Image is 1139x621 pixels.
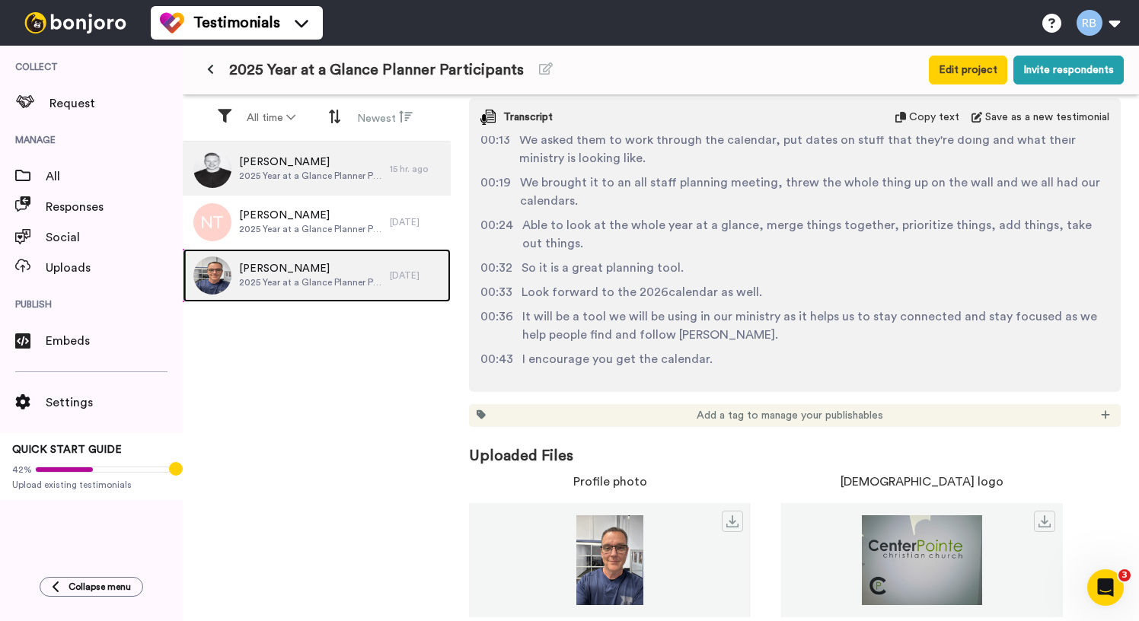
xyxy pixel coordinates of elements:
[480,259,512,277] span: 00:32
[469,427,1121,467] span: Uploaded Files
[519,131,1109,167] span: We asked them to work through the calendar, put dates on stuff that they're doing and what their ...
[169,462,183,476] div: Tooltip anchor
[239,154,382,170] span: [PERSON_NAME]
[183,142,451,196] a: [PERSON_NAME]2025 Year at a Glance Planner Participants15 hr. ago
[160,11,184,35] img: tm-color.svg
[183,249,451,302] a: [PERSON_NAME]2025 Year at a Glance Planner Participants[DATE]
[985,110,1109,125] span: Save as a new testimonial
[480,174,511,210] span: 00:19
[193,150,231,188] img: 30d81df3-3a0d-488c-8ab6-9c125e3f0930.jpeg
[522,216,1109,253] span: Able to look at the whole year at a glance, merge things together, prioritize things, add things,...
[781,515,1063,605] img: af85ad9a-0170-4792-974f-fa588db303f2.jpeg
[183,196,451,249] a: [PERSON_NAME]2025 Year at a Glance Planner Participants[DATE]
[480,283,512,301] span: 00:33
[522,307,1109,344] span: It will be a tool we will be using in our ministry as it helps us to stay connected and stay focu...
[239,170,382,182] span: 2025 Year at a Glance Planner Participants
[49,94,183,113] span: Request
[480,110,496,125] img: transcript.svg
[522,283,762,301] span: Look forward to the 2026calendar as well.
[46,393,183,412] span: Settings
[46,228,183,247] span: Social
[12,479,171,491] span: Upload existing testimonials
[12,463,32,476] span: 42%
[520,174,1109,210] span: We brought it to an all staff planning meeting, threw the whole thing up on the wall and we all h...
[390,163,443,175] div: 15 hr. ago
[239,208,382,223] span: [PERSON_NAME]
[238,104,305,132] button: All time
[193,256,231,295] img: 3cc7376e-d542-4cfc-bc8e-f1f863429ac9.jpeg
[69,581,131,593] span: Collapse menu
[909,110,959,125] span: Copy text
[480,216,513,253] span: 00:24
[573,473,647,491] span: Profile photo
[469,515,751,605] img: 3cc7376e-d542-4cfc-bc8e-f1f863429ac9.jpeg
[1013,56,1124,84] button: Invite respondents
[929,56,1007,84] button: Edit project
[841,473,1003,491] span: [DEMOGRAPHIC_DATA] logo
[40,577,143,597] button: Collapse menu
[12,444,122,455] span: QUICK START GUIDE
[522,350,713,368] span: I encourage you get the calendar.
[348,103,422,132] button: Newest
[46,259,183,277] span: Uploads
[229,59,524,81] span: 2025 Year at a Glance Planner Participants
[1118,569,1131,581] span: 3
[1087,569,1124,606] iframe: Intercom live chat
[522,259,684,277] span: So it is a great planning tool.
[193,203,231,241] img: nt.png
[503,110,553,125] span: Transcript
[239,261,382,276] span: [PERSON_NAME]
[46,332,183,350] span: Embeds
[480,307,513,344] span: 00:36
[46,198,183,216] span: Responses
[390,216,443,228] div: [DATE]
[18,12,132,33] img: bj-logo-header-white.svg
[390,269,443,282] div: [DATE]
[239,223,382,235] span: 2025 Year at a Glance Planner Participants
[697,408,883,423] span: Add a tag to manage your publishables
[480,131,510,167] span: 00:13
[193,12,280,33] span: Testimonials
[480,350,513,368] span: 00:43
[46,167,183,186] span: All
[239,276,382,288] span: 2025 Year at a Glance Planner Participants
